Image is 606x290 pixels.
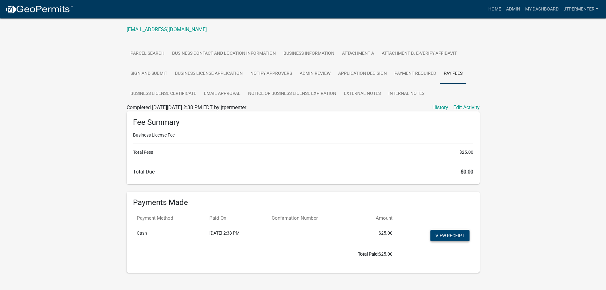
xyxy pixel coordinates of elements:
a: Application Decision [334,64,391,84]
a: Business License Certificate [127,84,200,104]
a: Parcel search [127,44,168,64]
a: Home [486,3,504,15]
a: Email Approval [200,84,244,104]
a: View receipt [430,230,470,241]
th: Amount [356,211,396,226]
a: My Dashboard [523,3,561,15]
td: $25.00 [356,226,396,247]
a: Notify Approvers [247,64,296,84]
td: $25.00 [133,247,396,262]
td: [DATE] 2:38 PM [205,226,268,247]
a: Notice of Business License Expiration [244,84,340,104]
a: Admin Review [296,64,334,84]
li: Total Fees [133,149,473,156]
a: Attachment B. E-Verify Affidavit [378,44,461,64]
a: Sign and Submit [127,64,171,84]
a: History [432,104,448,111]
a: Admin [504,3,523,15]
td: Cash [133,226,205,247]
a: Pay Fees [440,64,466,84]
span: $25.00 [459,149,473,156]
a: Internal Notes [385,84,428,104]
span: Completed [DATE][DATE] 2:38 PM EDT by jtpermenter [127,104,246,110]
th: Confirmation Number [268,211,356,226]
a: Edit Activity [453,104,480,111]
th: Payment Method [133,211,205,226]
a: Business Information [280,44,338,64]
th: Paid On [205,211,268,226]
a: jtpermenter [561,3,601,15]
li: Business License Fee [133,132,473,138]
a: Payment Required [391,64,440,84]
a: Business Contact and Location Information [168,44,280,64]
a: Business License Application [171,64,247,84]
a: External Notes [340,84,385,104]
a: [EMAIL_ADDRESS][DOMAIN_NAME] [127,26,207,32]
a: 9414059640 [127,14,155,20]
span: $0.00 [461,169,473,175]
h6: Total Due [133,169,473,175]
b: Total Paid: [358,251,379,257]
h6: Fee Summary [133,118,473,127]
h6: Payments Made [133,198,473,207]
a: Attachment A [338,44,378,64]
